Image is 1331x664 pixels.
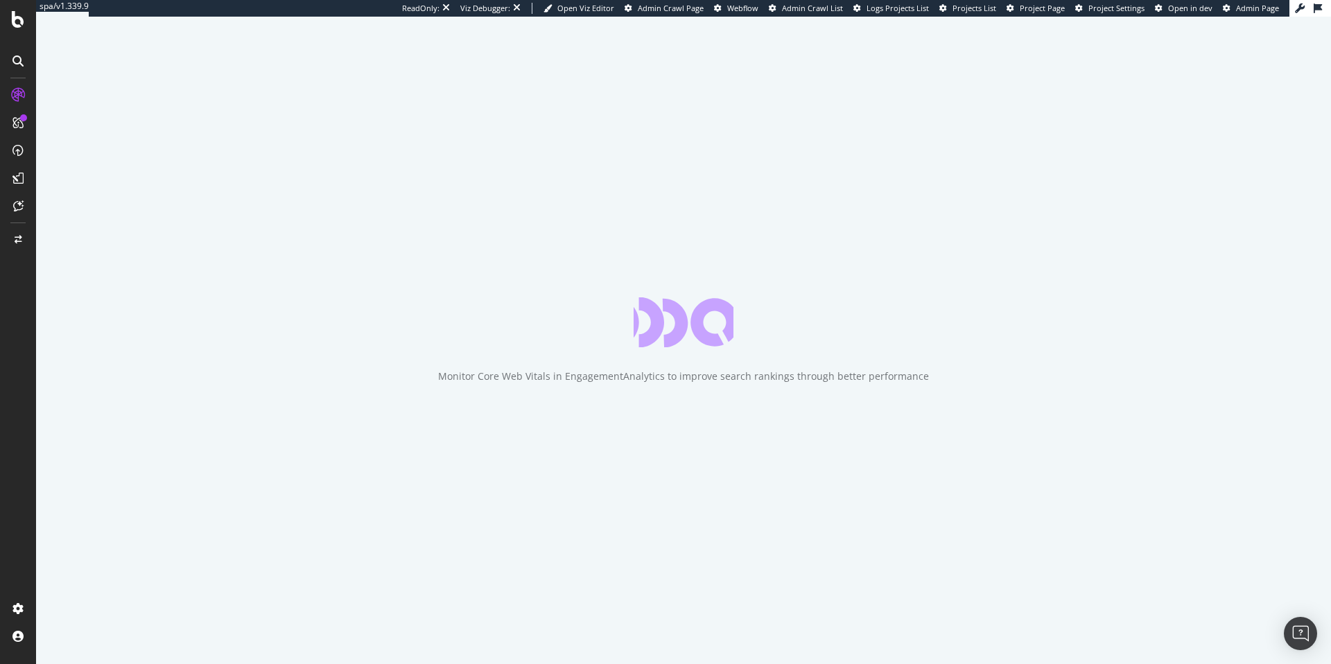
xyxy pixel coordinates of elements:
[1223,3,1279,14] a: Admin Page
[727,3,758,13] span: Webflow
[952,3,996,13] span: Projects List
[853,3,929,14] a: Logs Projects List
[782,3,843,13] span: Admin Crawl List
[1020,3,1065,13] span: Project Page
[638,3,704,13] span: Admin Crawl Page
[438,369,929,383] div: Monitor Core Web Vitals in EngagementAnalytics to improve search rankings through better performance
[625,3,704,14] a: Admin Crawl Page
[769,3,843,14] a: Admin Crawl List
[867,3,929,13] span: Logs Projects List
[634,297,733,347] div: animation
[1168,3,1212,13] span: Open in dev
[1155,3,1212,14] a: Open in dev
[1088,3,1145,13] span: Project Settings
[1007,3,1065,14] a: Project Page
[1236,3,1279,13] span: Admin Page
[402,3,440,14] div: ReadOnly:
[543,3,614,14] a: Open Viz Editor
[714,3,758,14] a: Webflow
[557,3,614,13] span: Open Viz Editor
[460,3,510,14] div: Viz Debugger:
[939,3,996,14] a: Projects List
[1075,3,1145,14] a: Project Settings
[1284,617,1317,650] div: Open Intercom Messenger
